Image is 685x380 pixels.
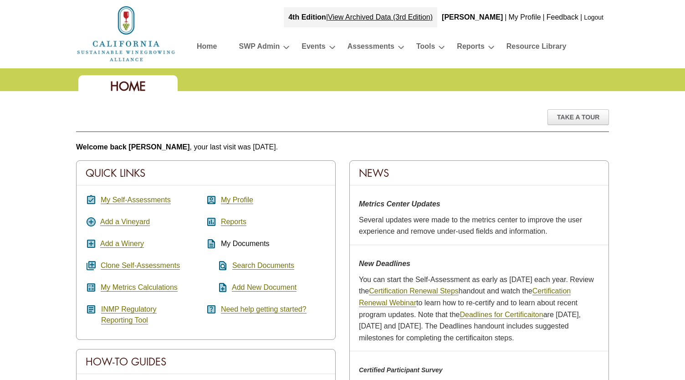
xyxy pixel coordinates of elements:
[206,282,228,293] i: note_add
[76,143,190,151] b: Welcome back [PERSON_NAME]
[547,13,578,21] a: Feedback
[359,287,571,307] a: Certification Renewal Webinar
[221,196,253,204] a: My Profile
[76,5,176,63] img: logo_cswa2x.png
[221,305,307,313] a: Need help getting started?
[221,218,246,226] a: Reports
[416,40,435,56] a: Tools
[110,78,146,94] span: Home
[76,141,609,153] p: , your last visit was [DATE].
[239,40,280,56] a: SWP Admin
[506,40,567,56] a: Resource Library
[101,262,180,270] a: Clone Self-Assessments
[86,195,97,205] i: assignment_turned_in
[348,40,394,56] a: Assessments
[288,13,326,21] strong: 4th Edition
[100,218,150,226] a: Add a Vineyard
[232,262,294,270] a: Search Documents
[86,304,97,315] i: article
[359,366,443,374] em: Certified Participant Survey
[584,14,603,21] a: Logout
[457,40,484,56] a: Reports
[77,349,335,374] div: How-To Guides
[100,240,144,248] a: Add a Winery
[101,196,171,204] a: My Self-Assessments
[542,7,546,27] div: |
[504,7,507,27] div: |
[86,260,97,271] i: queue
[101,305,157,324] a: INMP RegulatoryReporting Tool
[579,7,583,27] div: |
[460,311,543,319] a: Deadlines for Certificaiton
[508,13,541,21] a: My Profile
[369,287,459,295] a: Certification Renewal Steps
[86,238,97,249] i: add_box
[206,260,228,271] i: find_in_page
[76,29,176,37] a: Home
[206,238,217,249] i: description
[221,240,270,247] span: My Documents
[359,216,582,236] span: Several updates were made to the metrics center to improve the user experience and remove under-u...
[359,274,599,344] p: You can start the Self-Assessment as early as [DATE] each year. Review the handout and watch the ...
[86,282,97,293] i: calculate
[206,216,217,227] i: assessment
[86,216,97,227] i: add_circle
[302,40,325,56] a: Events
[328,13,433,21] a: View Archived Data (3rd Edition)
[359,260,410,267] strong: New Deadlines
[547,109,609,125] div: Take A Tour
[350,161,608,185] div: News
[206,195,217,205] i: account_box
[442,13,503,21] b: [PERSON_NAME]
[101,283,178,292] a: My Metrics Calculations
[284,7,437,27] div: |
[359,200,440,208] strong: Metrics Center Updates
[197,40,217,56] a: Home
[206,304,217,315] i: help_center
[232,283,296,292] a: Add New Document
[77,161,335,185] div: Quick Links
